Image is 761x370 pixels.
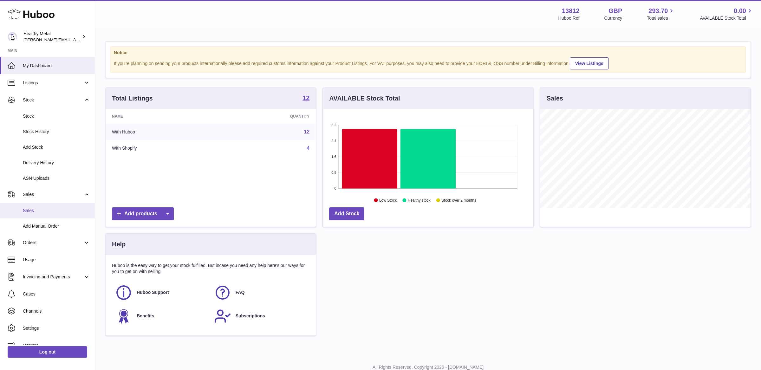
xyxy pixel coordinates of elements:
text: Low Stock [379,198,397,203]
strong: 12 [302,95,309,101]
span: Stock [23,97,83,103]
td: With Shopify [106,140,219,157]
span: Stock [23,113,90,119]
text: 2.4 [332,139,336,143]
div: Healthy Metal [23,31,81,43]
span: Add Manual Order [23,223,90,229]
span: [PERSON_NAME][EMAIL_ADDRESS][DOMAIN_NAME] [23,37,127,42]
text: Stock over 2 months [442,198,476,203]
span: Add Stock [23,144,90,150]
a: Add Stock [329,207,364,220]
span: Delivery History [23,160,90,166]
span: Benefits [137,313,154,319]
th: Quantity [219,109,316,124]
span: ASN Uploads [23,175,90,181]
a: View Listings [570,57,609,69]
div: Currency [604,15,622,21]
span: 293.70 [648,7,668,15]
span: Listings [23,80,83,86]
td: With Huboo [106,124,219,140]
a: Huboo Support [115,284,208,301]
a: 0.00 AVAILABLE Stock Total [700,7,753,21]
th: Name [106,109,219,124]
span: My Dashboard [23,63,90,69]
strong: GBP [608,7,622,15]
span: Settings [23,325,90,331]
div: If you're planning on sending your products internationally please add required customs informati... [114,56,742,69]
text: Healthy stock [408,198,431,203]
h3: AVAILABLE Stock Total [329,94,400,103]
h3: Help [112,240,126,249]
span: 0.00 [734,7,746,15]
span: Cases [23,291,90,297]
strong: 13812 [562,7,580,15]
span: AVAILABLE Stock Total [700,15,753,21]
a: Benefits [115,308,208,325]
text: 0 [335,186,336,190]
p: Huboo is the easy way to get your stock fulfilled. But incase you need any help here's our ways f... [112,263,309,275]
span: Returns [23,342,90,348]
span: Invoicing and Payments [23,274,83,280]
a: Subscriptions [214,308,307,325]
a: 12 [304,129,310,134]
a: 12 [302,95,309,102]
div: Huboo Ref [558,15,580,21]
text: 1.6 [332,155,336,159]
span: FAQ [236,289,245,295]
span: Subscriptions [236,313,265,319]
h3: Total Listings [112,94,153,103]
span: Sales [23,191,83,198]
span: Usage [23,257,90,263]
span: Total sales [647,15,675,21]
a: FAQ [214,284,307,301]
h3: Sales [547,94,563,103]
text: 3.2 [332,123,336,127]
span: Stock History [23,129,90,135]
span: Orders [23,240,83,246]
a: Add products [112,207,174,220]
strong: Notice [114,50,742,56]
span: Channels [23,308,90,314]
img: jose@healthy-metal.com [8,32,17,42]
a: 4 [307,146,309,151]
a: Log out [8,346,87,358]
span: Huboo Support [137,289,169,295]
span: Sales [23,208,90,214]
a: 293.70 Total sales [647,7,675,21]
text: 0.8 [332,171,336,174]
